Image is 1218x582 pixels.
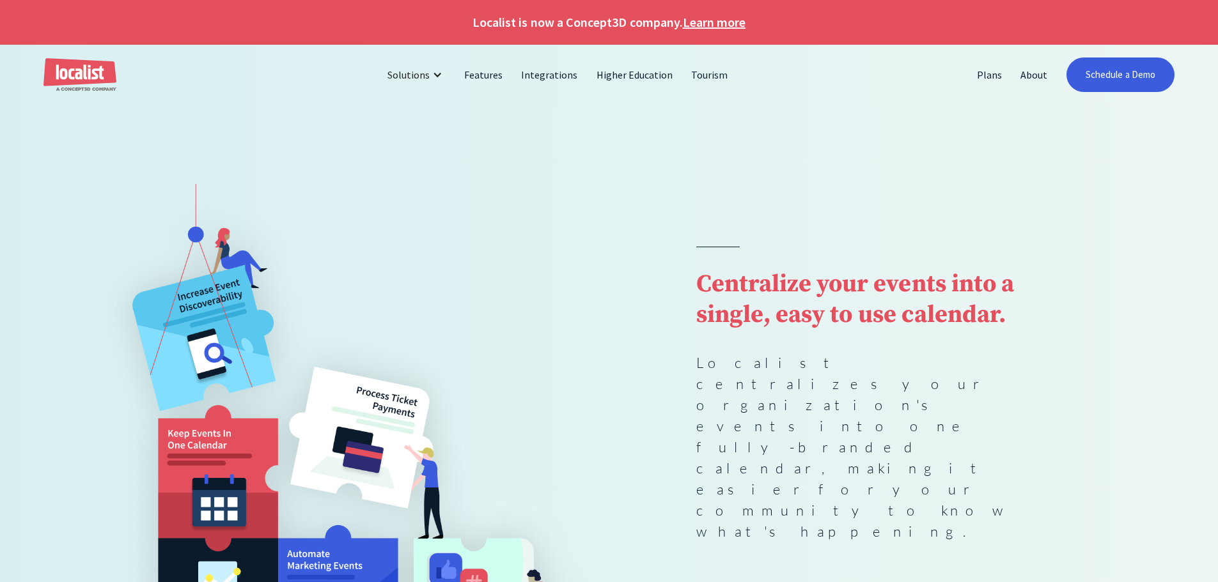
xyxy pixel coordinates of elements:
a: Higher Education [588,59,683,90]
div: Solutions [378,59,455,90]
div: Solutions [387,67,430,82]
strong: Centralize your events into a single, easy to use calendar. [696,269,1014,330]
a: Features [455,59,512,90]
a: Integrations [512,59,587,90]
a: Learn more [683,13,746,32]
a: Schedule a Demo [1066,57,1175,92]
p: Localist centralizes your organization's events into one fully-branded calendar, making it easier... [696,352,1044,542]
a: Tourism [682,59,737,90]
a: Plans [968,59,1011,90]
a: home [43,58,116,92]
a: About [1011,59,1057,90]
